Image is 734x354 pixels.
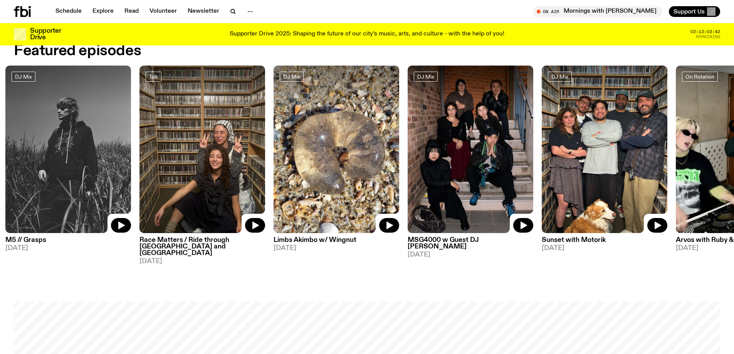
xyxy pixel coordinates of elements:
[280,72,304,82] a: DJ Mix
[551,74,568,80] span: DJ Mix
[139,65,265,233] img: Sara and Malaak squatting on ground in fbi music library. Sara is making peace signs behind Malaa...
[139,237,265,257] h3: Race Matters / Ride through [GEOGRAPHIC_DATA] and [GEOGRAPHIC_DATA]
[542,245,667,252] span: [DATE]
[5,245,131,252] span: [DATE]
[669,6,720,17] button: Support Us
[690,30,720,34] span: 02:13:03:42
[674,8,705,15] span: Support Us
[139,233,265,265] a: Race Matters / Ride through [GEOGRAPHIC_DATA] and [GEOGRAPHIC_DATA][DATE]
[14,44,141,58] h2: Featured episodes
[682,72,718,82] a: On Rotation
[12,72,35,82] a: DJ Mix
[274,245,399,252] span: [DATE]
[149,74,158,80] span: Talk
[542,237,667,243] h3: Sunset with Motorik
[533,6,663,17] button: On AirMornings with [PERSON_NAME]
[417,74,434,80] span: DJ Mix
[414,72,438,82] a: DJ Mix
[548,72,572,82] a: DJ Mix
[542,233,667,252] a: Sunset with Motorik[DATE]
[183,6,224,17] a: Newsletter
[145,6,181,17] a: Volunteer
[146,72,161,82] a: Talk
[274,237,399,243] h3: Limbs Akimbo w/ Wingnut
[88,6,118,17] a: Explore
[230,31,504,38] p: Supporter Drive 2025: Shaping the future of our city’s music, arts, and culture - with the help o...
[696,35,720,39] span: Remaining
[30,28,61,41] h3: Supporter Drive
[274,233,399,252] a: Limbs Akimbo w/ Wingnut[DATE]
[408,252,533,258] span: [DATE]
[283,74,300,80] span: DJ Mix
[5,237,131,243] h3: M5 // Grasps
[5,233,131,252] a: M5 // Grasps[DATE]
[408,237,533,250] h3: MSG4000 w Guest DJ [PERSON_NAME]
[120,6,143,17] a: Read
[15,74,32,80] span: DJ Mix
[408,233,533,258] a: MSG4000 w Guest DJ [PERSON_NAME][DATE]
[51,6,86,17] a: Schedule
[685,74,714,80] span: On Rotation
[139,258,265,265] span: [DATE]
